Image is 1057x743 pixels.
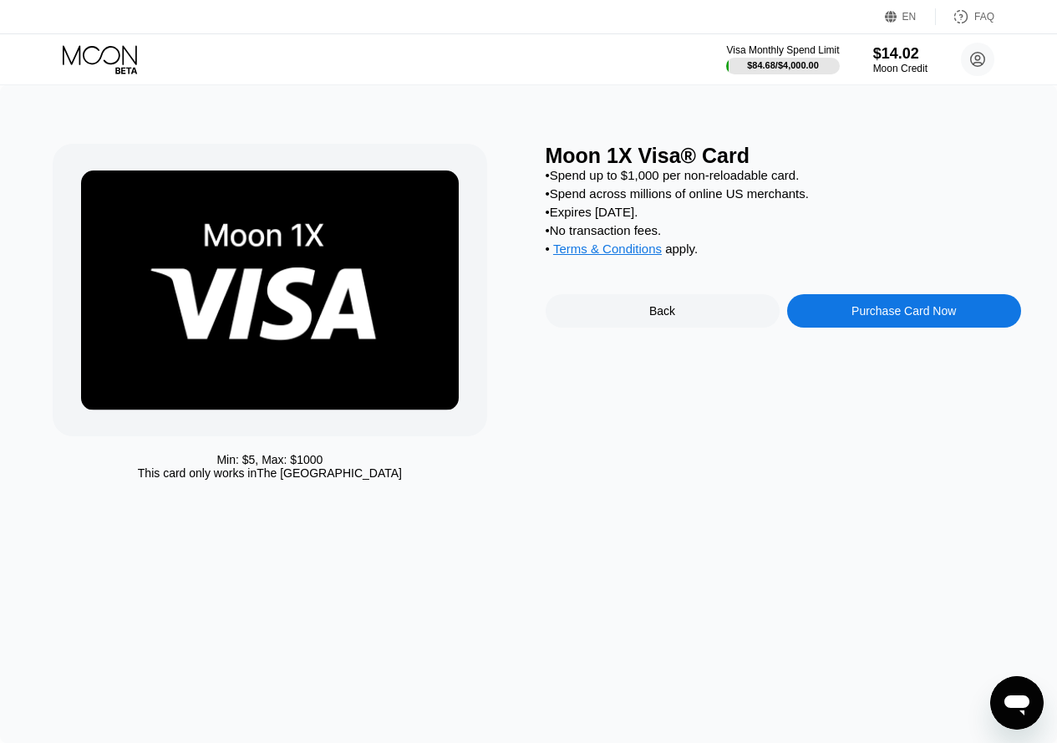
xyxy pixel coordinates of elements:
iframe: Кнопка запуска окна обмена сообщениями [990,676,1044,730]
div: EN [885,8,936,25]
div: $84.68 / $4,000.00 [747,60,819,70]
div: FAQ [974,11,994,23]
div: Visa Monthly Spend Limit$84.68/$4,000.00 [726,44,839,74]
div: This card only works in The [GEOGRAPHIC_DATA] [138,466,402,480]
div: Terms & Conditions [553,242,662,260]
div: Back [546,294,780,328]
div: $14.02Moon Credit [873,45,927,74]
div: • apply . [546,242,1021,260]
div: Back [649,304,675,318]
div: FAQ [936,8,994,25]
span: Terms & Conditions [553,242,662,256]
div: Visa Monthly Spend Limit [726,44,839,56]
div: Moon Credit [873,63,927,74]
div: Min: $ 5 , Max: $ 1000 [216,453,323,466]
div: $14.02 [873,45,927,63]
div: Purchase Card Now [851,304,956,318]
div: EN [902,11,917,23]
div: • No transaction fees. [546,223,1021,237]
div: Purchase Card Now [787,294,1021,328]
div: Moon 1X Visa® Card [546,144,1021,168]
div: • Spend up to $1,000 per non-reloadable card. [546,168,1021,182]
div: • Expires [DATE]. [546,205,1021,219]
div: • Spend across millions of online US merchants. [546,186,1021,201]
